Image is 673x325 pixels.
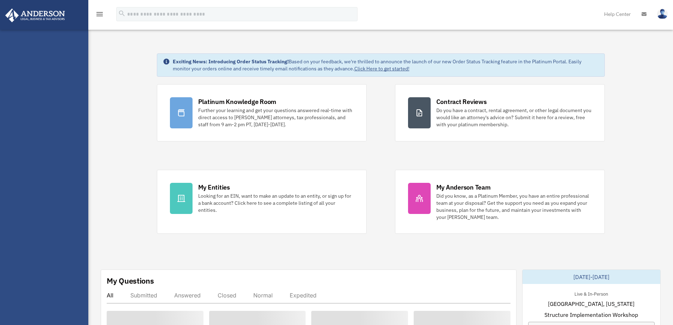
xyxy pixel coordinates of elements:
[395,84,605,141] a: Contract Reviews Do you have a contract, rental agreement, or other legal document you would like...
[436,107,592,128] div: Do you have a contract, rental agreement, or other legal document you would like an attorney's ad...
[107,275,154,286] div: My Questions
[118,10,126,17] i: search
[157,170,367,234] a: My Entities Looking for an EIN, want to make an update to an entity, or sign up for a bank accoun...
[290,292,317,299] div: Expedited
[657,9,668,19] img: User Pic
[436,183,491,192] div: My Anderson Team
[523,270,660,284] div: [DATE]-[DATE]
[198,192,354,214] div: Looking for an EIN, want to make an update to an entity, or sign up for a bank account? Click her...
[198,97,277,106] div: Platinum Knowledge Room
[569,290,614,297] div: Live & In-Person
[253,292,273,299] div: Normal
[107,292,113,299] div: All
[3,8,67,22] img: Anderson Advisors Platinum Portal
[395,170,605,234] a: My Anderson Team Did you know, as a Platinum Member, you have an entire professional team at your...
[548,300,634,308] span: [GEOGRAPHIC_DATA], [US_STATE]
[436,97,487,106] div: Contract Reviews
[354,65,409,72] a: Click Here to get started!
[174,292,201,299] div: Answered
[436,192,592,221] div: Did you know, as a Platinum Member, you have an entire professional team at your disposal? Get th...
[157,84,367,141] a: Platinum Knowledge Room Further your learning and get your questions answered real-time with dire...
[173,58,289,65] strong: Exciting News: Introducing Order Status Tracking!
[198,107,354,128] div: Further your learning and get your questions answered real-time with direct access to [PERSON_NAM...
[198,183,230,192] div: My Entities
[173,58,599,72] div: Based on your feedback, we're thrilled to announce the launch of our new Order Status Tracking fe...
[95,12,104,18] a: menu
[544,311,638,319] span: Structure Implementation Workshop
[130,292,157,299] div: Submitted
[95,10,104,18] i: menu
[218,292,236,299] div: Closed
